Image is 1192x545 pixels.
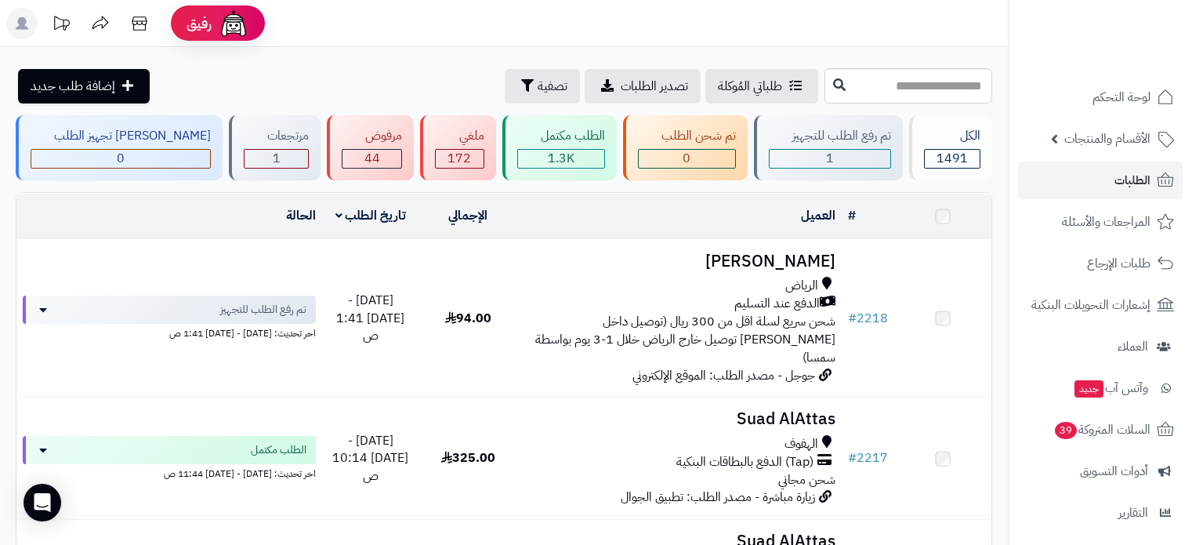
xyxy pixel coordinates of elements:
[441,449,495,467] span: 325.00
[784,435,818,453] span: الهفوف
[924,127,980,145] div: الكل
[18,69,150,104] a: إضافة طلب جديد
[734,295,820,313] span: الدفع عند التسليم
[1087,253,1150,274] span: طلبات الإرجاع
[24,484,61,521] div: Open Intercom Messenger
[1018,494,1183,532] a: التقارير
[226,115,324,180] a: مرتجعات 1
[220,302,306,318] span: تم رفع الطلب للتجهيز
[638,127,736,145] div: تم شحن الطلب
[535,312,835,367] span: شحن سريع لسلة اقل من 300 ريال (توصيل داخل [PERSON_NAME] توصيل خارج الرياض خلال 1-3 يوم بواسطة سمسا)
[1074,380,1103,398] span: جديد
[31,77,115,96] span: إضافة طلب جديد
[523,410,835,428] h3: Suad AlAttas
[245,150,308,168] div: 1
[447,149,471,168] span: 172
[187,14,212,33] span: رفيق
[448,206,487,225] a: الإجمالي
[518,150,604,168] div: 1273
[1018,286,1183,324] a: إشعارات التحويلات البنكية
[1018,78,1183,116] a: لوحة التحكم
[435,127,484,145] div: ملغي
[505,69,580,104] button: تصفية
[13,115,226,180] a: [PERSON_NAME] تجهيز الطلب 0
[621,77,688,96] span: تصدير الطلبات
[1118,336,1148,358] span: العملاء
[620,115,751,180] a: تم شحن الطلب 0
[848,206,856,225] a: #
[848,309,857,328] span: #
[117,149,125,168] span: 0
[718,77,782,96] span: طلباتي المُوكلة
[335,206,407,225] a: تاريخ الطلب
[517,127,605,145] div: الطلب مكتمل
[801,206,835,225] a: العميل
[778,471,835,489] span: شحن مجاني
[1085,15,1177,48] img: logo-2.png
[1073,377,1148,399] span: وآتس آب
[417,115,498,180] a: ملغي 172
[1018,245,1183,282] a: طلبات الإرجاع
[436,150,483,168] div: 172
[937,149,968,168] span: 1491
[273,149,281,168] span: 1
[31,127,211,145] div: [PERSON_NAME] تجهيز الطلب
[1054,421,1078,440] span: 39
[548,149,574,168] span: 1.3K
[23,464,316,481] div: اخر تحديث: [DATE] - [DATE] 11:44 ص
[538,77,567,96] span: تصفية
[770,150,890,168] div: 1
[1062,211,1150,233] span: المراجعات والأسئلة
[31,150,210,168] div: 0
[1114,169,1150,191] span: الطلبات
[1080,460,1148,482] span: أدوات التسويق
[251,442,306,458] span: الطلب مكتمل
[1018,203,1183,241] a: المراجعات والأسئلة
[848,309,888,328] a: #2218
[342,150,401,168] div: 44
[218,8,249,39] img: ai-face.png
[585,69,701,104] a: تصدير الطلبات
[332,431,408,486] span: [DATE] - [DATE] 10:14 ص
[1031,294,1150,316] span: إشعارات التحويلات البنكية
[1018,369,1183,407] a: وآتس آبجديد
[445,309,491,328] span: 94.00
[324,115,417,180] a: مرفوض 44
[342,127,402,145] div: مرفوض
[1053,419,1150,441] span: السلات المتروكة
[683,149,690,168] span: 0
[621,488,815,507] span: زيارة مباشرة - مصدر الطلب: تطبيق الجوال
[42,8,81,43] a: تحديثات المنصة
[286,206,316,225] a: الحالة
[906,115,995,180] a: الكل1491
[785,277,818,295] span: الرياض
[769,127,891,145] div: تم رفع الطلب للتجهيز
[1018,411,1183,449] a: السلات المتروكة39
[23,324,316,340] div: اخر تحديث: [DATE] - [DATE] 1:41 ص
[364,149,380,168] span: 44
[676,453,813,471] span: (Tap) الدفع بالبطاقات البنكية
[848,449,857,467] span: #
[1064,128,1150,150] span: الأقسام والمنتجات
[1018,328,1183,365] a: العملاء
[826,149,834,168] span: 1
[1018,162,1183,199] a: الطلبات
[632,366,815,385] span: جوجل - مصدر الطلب: الموقع الإلكتروني
[336,291,404,346] span: [DATE] - [DATE] 1:41 ص
[1092,86,1150,108] span: لوحة التحكم
[523,253,835,271] h3: [PERSON_NAME]
[1118,502,1148,524] span: التقارير
[639,150,735,168] div: 0
[705,69,818,104] a: طلباتي المُوكلة
[499,115,620,180] a: الطلب مكتمل 1.3K
[751,115,906,180] a: تم رفع الطلب للتجهيز 1
[1018,452,1183,490] a: أدوات التسويق
[848,449,888,467] a: #2217
[244,127,309,145] div: مرتجعات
